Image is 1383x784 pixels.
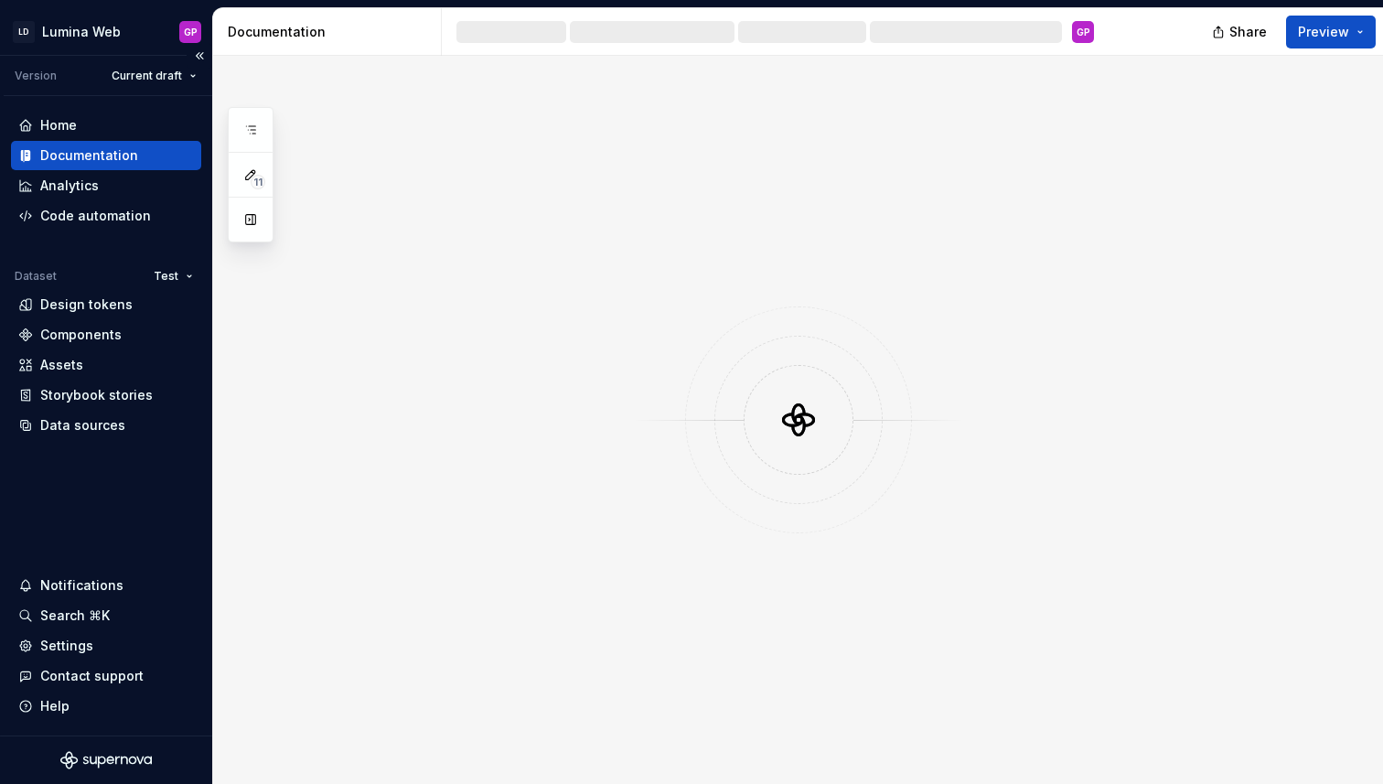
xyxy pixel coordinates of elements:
[40,607,110,625] div: Search ⌘K
[228,23,434,41] div: Documentation
[40,356,83,374] div: Assets
[1286,16,1376,48] button: Preview
[40,386,153,404] div: Storybook stories
[4,12,209,51] button: LDLumina WebGP
[11,320,201,349] a: Components
[11,381,201,410] a: Storybook stories
[11,692,201,721] button: Help
[40,116,77,134] div: Home
[11,141,201,170] a: Documentation
[40,416,125,435] div: Data sources
[1077,25,1090,39] div: GP
[1229,23,1267,41] span: Share
[103,63,205,89] button: Current draft
[1203,16,1279,48] button: Share
[60,751,152,769] svg: Supernova Logo
[1298,23,1349,41] span: Preview
[40,177,99,195] div: Analytics
[11,350,201,380] a: Assets
[40,207,151,225] div: Code automation
[11,661,201,691] button: Contact support
[112,69,182,83] span: Current draft
[42,23,121,41] div: Lumina Web
[11,411,201,440] a: Data sources
[251,175,265,189] span: 11
[184,25,198,39] div: GP
[40,326,122,344] div: Components
[11,111,201,140] a: Home
[11,290,201,319] a: Design tokens
[154,269,178,284] span: Test
[15,69,57,83] div: Version
[187,43,212,69] button: Collapse sidebar
[11,201,201,231] a: Code automation
[145,263,201,289] button: Test
[15,269,57,284] div: Dataset
[40,146,138,165] div: Documentation
[40,295,133,314] div: Design tokens
[13,21,35,43] div: LD
[40,576,123,595] div: Notifications
[11,171,201,200] a: Analytics
[40,667,144,685] div: Contact support
[40,697,70,715] div: Help
[40,637,93,655] div: Settings
[11,571,201,600] button: Notifications
[11,631,201,660] a: Settings
[11,601,201,630] button: Search ⌘K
